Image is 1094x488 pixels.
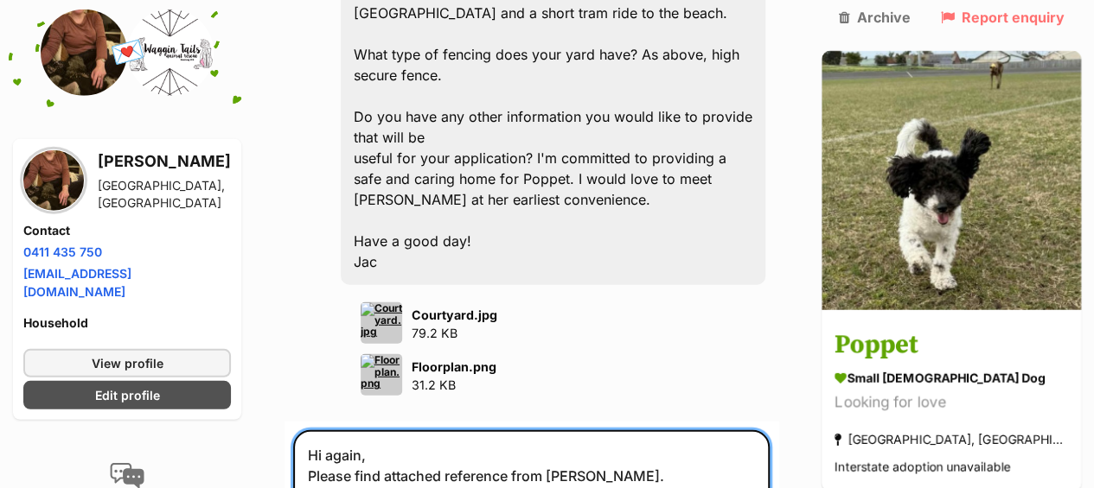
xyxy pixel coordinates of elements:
[822,50,1081,309] img: Poppet
[41,9,127,95] img: Jacquelyn Cullen profile pic
[412,307,497,322] strong: Courtyard.jpg
[361,302,402,344] img: Courtyard.jpg
[23,380,231,409] a: Edit profile
[835,391,1068,415] div: Looking for love
[835,326,1068,364] h3: Poppet
[23,149,84,210] img: Jacquelyn Cullen profile pic
[412,326,457,340] span: 79.2 KB
[98,176,231,211] div: [GEOGRAPHIC_DATA], [GEOGRAPHIC_DATA]
[110,462,144,488] img: conversation-icon-4a6f8262b818ee0b60e3300018af0b2d0b884aa5de6e9bcb8d3d4eeb1a70a7c4.svg
[95,385,160,403] span: Edit profile
[835,428,1068,451] div: [GEOGRAPHIC_DATA], [GEOGRAPHIC_DATA]
[412,359,496,374] strong: Floorplan.png
[127,9,214,95] img: Waggin Tails Rescue profile pic
[835,369,1068,387] div: small [DEMOGRAPHIC_DATA] Dog
[361,354,402,396] img: Floorplan.png
[92,353,163,371] span: View profile
[23,221,231,238] h4: Contact
[23,265,131,298] a: [EMAIL_ADDRESS][DOMAIN_NAME]
[23,348,231,377] a: View profile
[108,34,147,71] span: 💌
[98,149,231,173] h3: [PERSON_NAME]
[412,377,456,392] span: 31.2 KB
[940,9,1064,24] a: Report enquiry
[23,244,102,258] a: 0411 435 750
[835,459,1010,474] span: Interstate adoption unavailable
[839,9,911,24] a: Archive
[23,314,231,331] h4: Household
